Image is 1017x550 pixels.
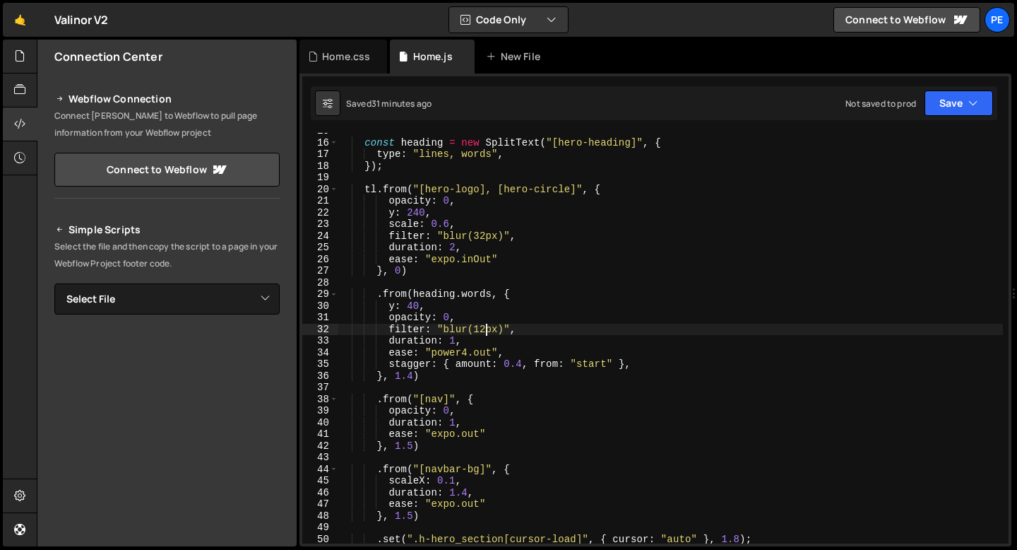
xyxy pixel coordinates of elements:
[845,98,916,110] div: Not saved to prod
[302,148,338,160] div: 17
[302,137,338,149] div: 16
[302,207,338,219] div: 22
[302,498,338,510] div: 47
[302,312,338,324] div: 31
[302,335,338,347] div: 33
[54,11,109,28] div: Valinor V2
[371,98,432,110] div: 31 minutes ago
[54,338,281,465] iframe: YouTube video player
[54,153,280,187] a: Connect to Webflow
[54,90,280,107] h2: Webflow Connection
[302,487,338,499] div: 46
[54,107,280,141] p: Connect [PERSON_NAME] to Webflow to pull page information from your Webflow project
[302,242,338,254] div: 25
[302,254,338,266] div: 26
[302,288,338,300] div: 29
[302,195,338,207] div: 21
[302,522,338,534] div: 49
[302,510,338,522] div: 48
[302,347,338,359] div: 34
[302,534,338,546] div: 50
[302,394,338,406] div: 38
[302,172,338,184] div: 19
[302,358,338,370] div: 35
[302,218,338,230] div: 23
[302,405,338,417] div: 39
[54,238,280,272] p: Select the file and then copy the script to a page in your Webflow Project footer code.
[449,7,568,33] button: Code Only
[302,370,338,382] div: 36
[413,49,453,64] div: Home.js
[322,49,370,64] div: Home.css
[302,417,338,429] div: 40
[302,265,338,277] div: 27
[302,300,338,312] div: 30
[346,98,432,110] div: Saved
[3,3,37,37] a: 🤙
[833,7,980,33] a: Connect to Webflow
[302,440,338,452] div: 42
[302,324,338,336] div: 32
[302,475,338,487] div: 45
[302,160,338,172] div: 18
[54,221,280,238] h2: Simple Scripts
[486,49,545,64] div: New File
[302,184,338,196] div: 20
[302,464,338,476] div: 44
[302,277,338,289] div: 28
[54,49,162,64] h2: Connection Center
[302,382,338,394] div: 37
[302,428,338,440] div: 41
[302,230,338,242] div: 24
[924,90,993,116] button: Save
[985,7,1010,33] a: Pe
[302,452,338,464] div: 43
